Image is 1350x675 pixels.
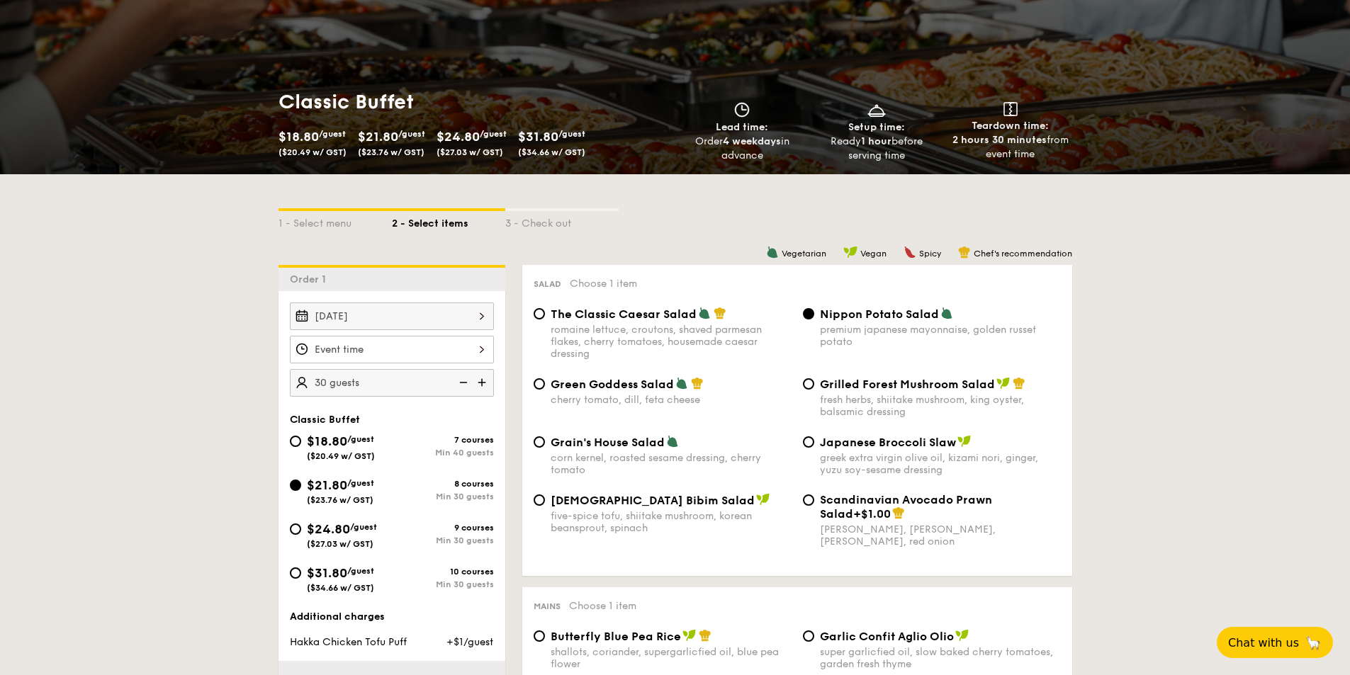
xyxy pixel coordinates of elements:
[534,494,545,506] input: [DEMOGRAPHIC_DATA] Bibim Saladfive-spice tofu, shiitake mushroom, korean beansprout, spinach
[820,452,1061,476] div: greek extra virgin olive oil, kizami nori, ginger, yuzu soy-sesame dressing
[551,630,681,643] span: Butterfly Blue Pea Rice
[279,147,347,157] span: ($20.49 w/ GST)
[307,521,350,537] span: $24.80
[820,436,956,449] span: Japanese Broccoli Slaw
[957,435,972,448] img: icon-vegan.f8ff3823.svg
[307,477,347,493] span: $21.80
[290,302,494,330] input: Event date
[279,129,319,144] span: $18.80
[307,583,374,593] span: ($34.66 w/ GST)
[974,249,1072,259] span: Chef's recommendation
[347,566,374,576] span: /guest
[392,492,494,501] div: Min 30 guests
[940,307,953,319] img: icon-vegetarian.fe4039eb.svg
[451,369,473,396] img: icon-reduce.1d2dbef1.svg
[307,539,373,549] span: ($27.03 w/ GST)
[307,433,347,449] span: $18.80
[1013,377,1025,390] img: icon-chef-hat.a58ddaea.svg
[307,565,347,581] span: $31.80
[358,129,398,144] span: $21.80
[820,378,995,391] span: Grilled Forest Mushroom Salad
[290,414,360,426] span: Classic Buffet
[534,601,561,611] span: Mains
[290,636,407,648] span: Hakka Chicken Tofu Puff
[392,535,494,545] div: Min 30 guests
[505,211,619,231] div: 3 - Check out
[551,436,665,449] span: Grain's House Salad
[815,135,938,163] div: Ready before serving time
[766,246,779,259] img: icon-vegetarian.fe4039eb.svg
[866,102,887,118] img: icon-dish.430c3a2e.svg
[843,246,857,259] img: icon-vegan.f8ff3823.svg
[904,246,916,259] img: icon-spicy.37a8142b.svg
[392,579,494,589] div: Min 30 guests
[714,307,726,319] img: icon-chef-hat.a58ddaea.svg
[480,129,507,139] span: /guest
[551,394,792,406] div: cherry tomato, dill, feta cheese
[392,479,494,489] div: 8 courses
[698,307,711,319] img: icon-vegetarian.fe4039eb.svg
[570,278,637,290] span: Choose 1 item
[534,630,545,642] input: Butterfly Blue Pea Riceshallots, coriander, supergarlicfied oil, blue pea flower
[820,324,1061,348] div: premium japanese mayonnaise, golden russet potato
[392,211,505,231] div: 2 - Select items
[290,480,301,491] input: $21.80/guest($23.76 w/ GST)8 coursesMin 30 guests
[392,448,494,458] div: Min 40 guests
[290,523,301,535] input: $24.80/guest($27.03 w/ GST)9 coursesMin 30 guests
[518,147,585,157] span: ($34.66 w/ GST)
[392,435,494,445] div: 7 courses
[1003,102,1018,116] img: icon-teardown.65201eee.svg
[518,129,558,144] span: $31.80
[347,478,374,488] span: /guest
[803,308,814,319] input: Nippon Potato Saladpremium japanese mayonnaise, golden russet potato
[955,629,969,642] img: icon-vegan.f8ff3823.svg
[551,494,755,507] span: [DEMOGRAPHIC_DATA] Bibim Salad
[392,523,494,533] div: 9 courses
[437,129,480,144] span: $24.80
[853,507,891,521] span: +$1.00
[820,630,954,643] span: Garlic Confit Aglio Olio
[446,636,493,648] span: +$1/guest
[919,249,941,259] span: Spicy
[551,324,792,360] div: romaine lettuce, croutons, shaved parmesan flakes, cherry tomatoes, housemade caesar dressing
[972,120,1049,132] span: Teardown time:
[347,434,374,444] span: /guest
[996,377,1011,390] img: icon-vegan.f8ff3823.svg
[307,495,373,505] span: ($23.76 w/ GST)
[534,308,545,319] input: The Classic Caesar Saladromaine lettuce, croutons, shaved parmesan flakes, cherry tomatoes, house...
[551,452,792,476] div: corn kernel, roasted sesame dressing, cherry tomato
[820,523,1061,548] div: [PERSON_NAME], [PERSON_NAME], [PERSON_NAME], red onion
[861,135,891,147] strong: 1 hour
[290,567,301,579] input: $31.80/guest($34.66 w/ GST)10 coursesMin 30 guests
[958,246,971,259] img: icon-chef-hat.a58ddaea.svg
[307,451,375,461] span: ($20.49 w/ GST)
[691,377,704,390] img: icon-chef-hat.a58ddaea.svg
[820,493,992,521] span: Scandinavian Avocado Prawn Salad
[756,493,770,506] img: icon-vegan.f8ff3823.svg
[290,436,301,447] input: $18.80/guest($20.49 w/ GST)7 coursesMin 40 guests
[949,133,1071,161] div: from event time
[716,121,768,133] span: Lead time:
[1228,636,1299,650] span: Chat with us
[952,134,1047,146] strong: 2 hours 30 minutes
[358,147,424,157] span: ($23.76 w/ GST)
[803,378,814,390] input: Grilled Forest Mushroom Saladfresh herbs, shiitake mushroom, king oyster, balsamic dressing
[699,629,711,642] img: icon-chef-hat.a58ddaea.svg
[534,279,561,289] span: Salad
[675,377,688,390] img: icon-vegetarian.fe4039eb.svg
[666,435,679,448] img: icon-vegetarian.fe4039eb.svg
[803,630,814,642] input: Garlic Confit Aglio Oliosuper garlicfied oil, slow baked cherry tomatoes, garden fresh thyme
[551,307,697,321] span: The Classic Caesar Salad
[551,646,792,670] div: shallots, coriander, supergarlicfied oil, blue pea flower
[551,378,674,391] span: Green Goddess Salad
[350,522,377,532] span: /guest
[723,135,781,147] strong: 4 weekdays
[892,506,905,519] img: icon-chef-hat.a58ddaea.svg
[682,629,697,642] img: icon-vegan.f8ff3823.svg
[279,211,392,231] div: 1 - Select menu
[820,394,1061,418] div: fresh herbs, shiitake mushroom, king oyster, balsamic dressing
[803,494,814,506] input: Scandinavian Avocado Prawn Salad+$1.00[PERSON_NAME], [PERSON_NAME], [PERSON_NAME], red onion
[398,129,425,139] span: /guest
[290,273,332,285] span: Order 1
[860,249,887,259] span: Vegan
